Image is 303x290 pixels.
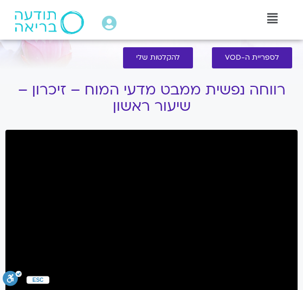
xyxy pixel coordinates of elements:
img: תודעה בריאה [15,11,83,34]
span: להקלטות שלי [136,54,180,62]
a: להקלטות שלי [123,47,193,68]
a: לספריית ה-VOD [212,47,292,68]
h1: רווחה נפשית ממבט מדעי המוח – זיכרון – שיעור ראשון [5,82,298,115]
span: לספריית ה-VOD [225,54,279,62]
